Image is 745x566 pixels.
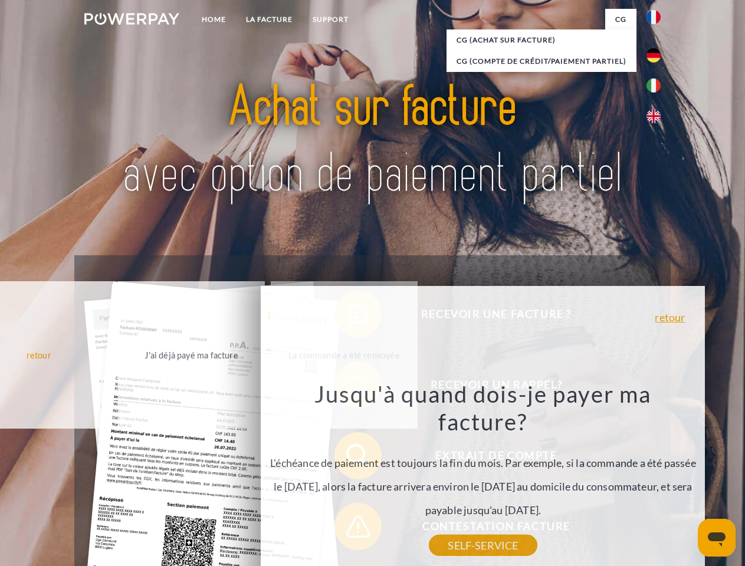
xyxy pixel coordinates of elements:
[113,57,632,226] img: title-powerpay_fr.svg
[605,9,636,30] a: CG
[646,109,661,123] img: en
[655,312,685,323] a: retour
[268,380,698,436] h3: Jusqu'à quand dois-je payer ma facture?
[268,380,698,545] div: L'échéance de paiement est toujours la fin du mois. Par exemple, si la commande a été passée le [...
[646,78,661,93] img: it
[646,10,661,24] img: fr
[646,48,661,62] img: de
[192,9,236,30] a: Home
[447,29,636,51] a: CG (achat sur facture)
[125,347,258,363] div: J'ai déjà payé ma facture
[447,51,636,72] a: CG (Compte de crédit/paiement partiel)
[303,9,359,30] a: Support
[429,535,537,556] a: SELF-SERVICE
[84,13,179,25] img: logo-powerpay-white.svg
[698,519,736,557] iframe: Bouton de lancement de la fenêtre de messagerie
[236,9,303,30] a: LA FACTURE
